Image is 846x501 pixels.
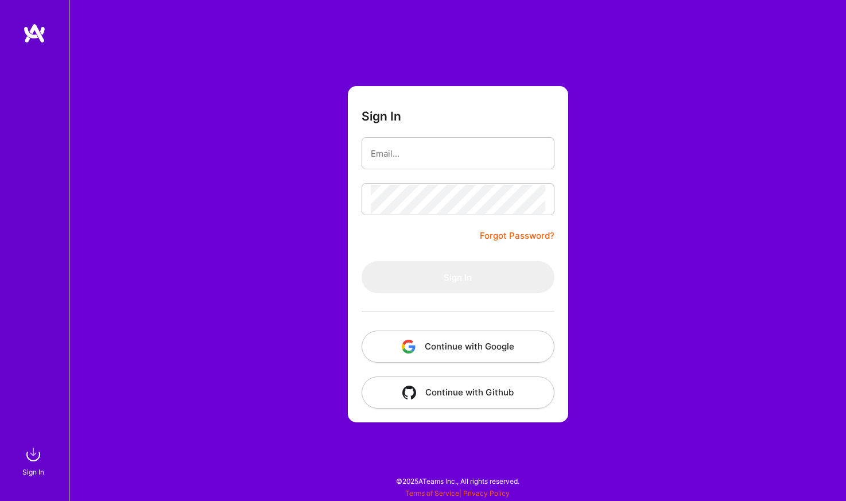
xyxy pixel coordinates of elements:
[22,443,45,466] img: sign in
[405,489,510,498] span: |
[480,229,554,243] a: Forgot Password?
[24,443,45,478] a: sign inSign In
[402,386,416,399] img: icon
[22,466,44,478] div: Sign In
[362,331,554,363] button: Continue with Google
[362,261,554,293] button: Sign In
[371,139,545,168] input: Email...
[69,467,846,495] div: © 2025 ATeams Inc., All rights reserved.
[405,489,459,498] a: Terms of Service
[402,340,416,354] img: icon
[23,23,46,44] img: logo
[362,376,554,409] button: Continue with Github
[463,489,510,498] a: Privacy Policy
[362,109,401,123] h3: Sign In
